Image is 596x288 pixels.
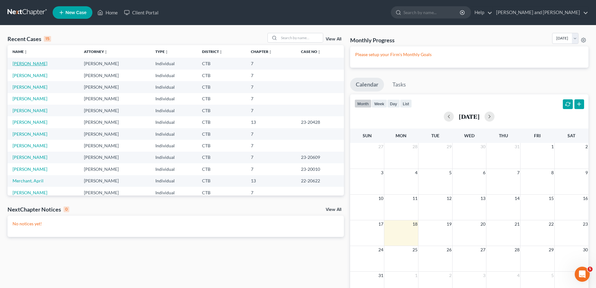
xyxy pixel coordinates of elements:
span: 3 [380,169,384,176]
span: 1 [551,143,554,150]
td: 7 [246,152,296,163]
a: [PERSON_NAME] [13,84,47,90]
td: Individual [150,128,197,140]
a: Chapterunfold_more [251,49,272,54]
span: 5 [588,267,593,272]
td: CTB [197,152,246,163]
span: 30 [582,246,588,254]
td: 23-20609 [296,152,344,163]
span: 15 [548,195,554,202]
a: [PERSON_NAME] [13,143,47,148]
a: Typeunfold_more [155,49,168,54]
td: [PERSON_NAME] [79,58,150,69]
td: 23-20428 [296,116,344,128]
a: [PERSON_NAME] [13,119,47,125]
a: Nameunfold_more [13,49,28,54]
td: 22-20622 [296,175,344,187]
a: Attorneyunfold_more [84,49,108,54]
input: Search by name... [403,7,461,18]
a: [PERSON_NAME] [13,73,47,78]
td: CTB [197,116,246,128]
span: 23 [582,220,588,228]
td: 13 [246,175,296,187]
td: 7 [246,140,296,151]
td: Individual [150,93,197,105]
span: 29 [446,143,452,150]
td: CTB [197,175,246,187]
button: month [355,99,371,108]
p: No notices yet! [13,221,339,227]
i: unfold_more [268,50,272,54]
span: 27 [378,143,384,150]
input: Search by name... [279,33,323,42]
td: Individual [150,105,197,116]
a: [PERSON_NAME] [13,154,47,160]
span: 2 [448,272,452,279]
td: 7 [246,187,296,198]
a: Home [94,7,121,18]
h3: Monthly Progress [350,36,395,44]
button: list [400,99,412,108]
a: Merchant, April [13,178,44,183]
td: 7 [246,58,296,69]
i: unfold_more [104,50,108,54]
span: 6 [482,169,486,176]
i: unfold_more [24,50,28,54]
td: CTB [197,187,246,198]
td: [PERSON_NAME] [79,128,150,140]
td: Individual [150,152,197,163]
td: Individual [150,81,197,93]
a: Case Nounfold_more [301,49,321,54]
button: day [387,99,400,108]
i: unfold_more [317,50,321,54]
td: 7 [246,163,296,175]
td: [PERSON_NAME] [79,152,150,163]
span: 31 [378,272,384,279]
span: Tue [431,133,439,138]
td: [PERSON_NAME] [79,116,150,128]
td: 7 [246,93,296,105]
td: [PERSON_NAME] [79,81,150,93]
td: 7 [246,81,296,93]
td: Individual [150,187,197,198]
td: CTB [197,105,246,116]
span: 28 [412,143,418,150]
span: 12 [446,195,452,202]
span: 20 [480,220,486,228]
a: Client Portal [121,7,162,18]
span: 4 [414,169,418,176]
span: 30 [480,143,486,150]
span: 7 [516,169,520,176]
i: unfold_more [165,50,168,54]
a: [PERSON_NAME] [13,96,47,101]
span: 5 [551,272,554,279]
a: [PERSON_NAME] [13,166,47,172]
span: 9 [585,169,588,176]
td: CTB [197,70,246,81]
td: 23-20010 [296,163,344,175]
span: 26 [446,246,452,254]
span: Wed [464,133,474,138]
td: 13 [246,116,296,128]
a: [PERSON_NAME] [13,190,47,195]
span: 28 [514,246,520,254]
td: CTB [197,128,246,140]
span: 29 [548,246,554,254]
td: [PERSON_NAME] [79,93,150,105]
span: 3 [482,272,486,279]
div: Recent Cases [8,35,51,43]
td: Individual [150,70,197,81]
span: 27 [480,246,486,254]
span: 11 [412,195,418,202]
span: Fri [534,133,541,138]
span: 24 [378,246,384,254]
td: Individual [150,58,197,69]
td: CTB [197,93,246,105]
span: 14 [514,195,520,202]
span: 13 [480,195,486,202]
span: 8 [551,169,554,176]
td: [PERSON_NAME] [79,187,150,198]
td: 7 [246,105,296,116]
span: 17 [378,220,384,228]
a: [PERSON_NAME] and [PERSON_NAME] [493,7,588,18]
